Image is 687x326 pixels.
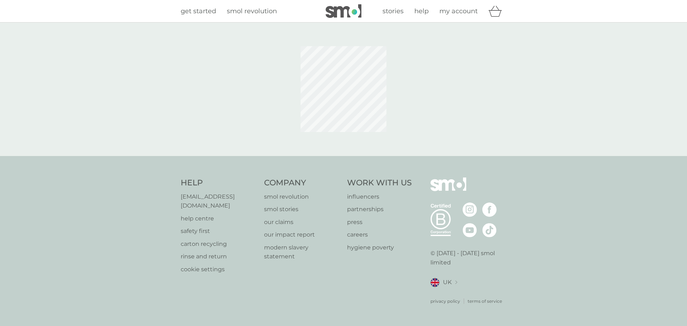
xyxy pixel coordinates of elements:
[264,218,340,227] a: our claims
[181,239,257,249] a: carton recycling
[468,298,502,305] a: terms of service
[383,6,404,16] a: stories
[264,230,340,239] a: our impact report
[488,4,506,18] div: basket
[227,6,277,16] a: smol revolution
[414,7,429,15] span: help
[181,252,257,261] a: rinse and return
[264,205,340,214] a: smol stories
[264,177,340,189] h4: Company
[443,278,452,287] span: UK
[181,265,257,274] a: cookie settings
[264,243,340,261] a: modern slavery statement
[227,7,277,15] span: smol revolution
[347,205,412,214] a: partnerships
[482,203,497,217] img: visit the smol Facebook page
[347,243,412,252] a: hygiene poverty
[430,249,507,267] p: © [DATE] - [DATE] smol limited
[482,223,497,237] img: visit the smol Tiktok page
[181,192,257,210] a: [EMAIL_ADDRESS][DOMAIN_NAME]
[347,218,412,227] a: press
[347,230,412,239] a: careers
[181,6,216,16] a: get started
[414,6,429,16] a: help
[430,278,439,287] img: UK flag
[181,7,216,15] span: get started
[181,227,257,236] a: safety first
[383,7,404,15] span: stories
[463,203,477,217] img: visit the smol Instagram page
[463,223,477,237] img: visit the smol Youtube page
[264,192,340,201] a: smol revolution
[439,6,478,16] a: my account
[430,177,466,202] img: smol
[455,281,457,284] img: select a new location
[347,192,412,201] a: influencers
[439,7,478,15] span: my account
[326,4,361,18] img: smol
[347,177,412,189] h4: Work With Us
[181,177,257,189] h4: Help
[430,298,460,305] a: privacy policy
[181,214,257,223] a: help centre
